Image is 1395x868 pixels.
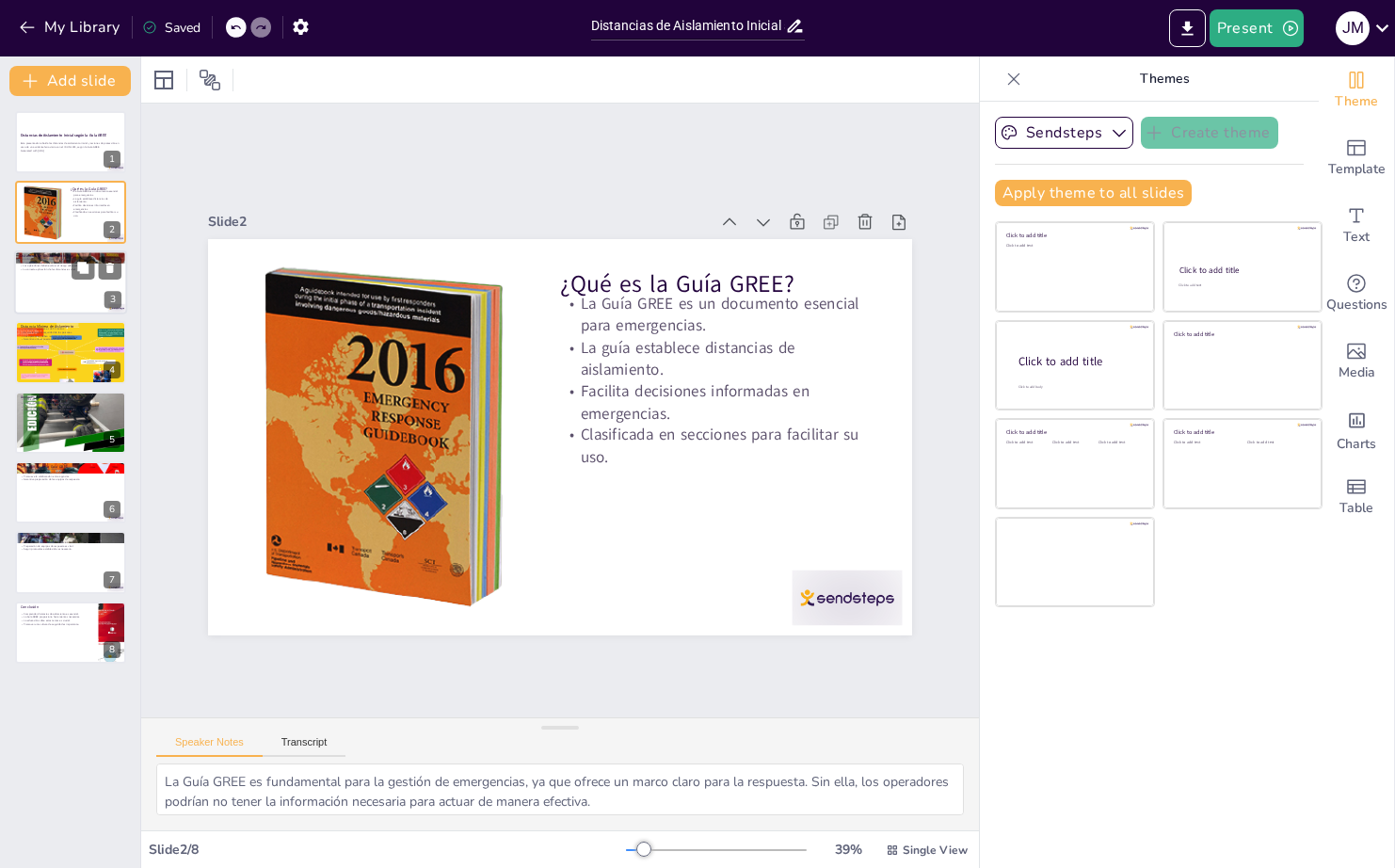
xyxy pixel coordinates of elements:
[1006,244,1141,249] div: Click to add text
[1174,330,1308,337] div: Click to add title
[21,468,120,472] p: Vital para la seguridad pública.
[20,267,121,271] p: La correcta aplicación de las distancias es vital.
[1029,56,1300,102] p: Themes
[1169,9,1206,47] button: Export to PowerPoint
[72,256,94,279] button: Duplicate Slide
[21,545,120,549] p: Preparación de equipos de respuesta es vital.
[1141,117,1278,149] button: Create theme
[199,69,221,91] span: Position
[1336,9,1370,47] button: j m
[21,401,120,405] p: Utilizar iluminación adecuada es esencial.
[15,111,126,173] div: 1
[21,474,120,478] p: Promueve la colaboración entre agencias.
[21,534,120,539] p: Resumen de Acciones
[1210,9,1304,47] button: Present
[1319,328,1394,395] div: Add images, graphics, shapes or video
[21,541,120,545] p: Notificación a las autoridades es crucial.
[21,615,93,619] p: La Guía GREE proporciona herramientas necesarias.
[21,142,120,149] p: Esta presentación aborda las distancias de aislamiento inicial y acciones de protección en caso d...
[1339,498,1373,519] span: Table
[21,548,120,552] p: Seguir protocolos establecidos es necesario.
[21,538,120,541] p: Aislamiento del área es esencial.
[21,612,93,616] p: Comprender distancias de aislamiento es esencial.
[1006,428,1141,436] div: Click to add title
[21,603,93,609] p: Conclusión
[21,471,120,474] p: Ayuda a gestionar emergencias adecuadamente.
[149,65,179,95] div: Layout
[21,478,120,482] p: Garantiza preparación de los equipos de respuesta.
[1174,441,1233,445] div: Click to add text
[15,602,126,664] div: 8
[1335,91,1378,112] span: Theme
[21,464,120,470] p: Importancia de la Guía GREE
[71,203,120,210] p: Facilita decisiones informadas en emergencias.
[995,180,1192,206] button: Apply theme to all slides
[557,380,876,489] p: Facilita decisiones informadas en emergencias.
[1337,434,1376,455] span: Charts
[1174,428,1308,436] div: Click to add title
[583,270,900,368] p: ¿Qué es la Guía GREE?
[1319,463,1394,531] div: Add a table
[1179,283,1304,288] div: Click to add text
[1326,295,1387,315] span: Questions
[21,619,93,622] p: La educación sobre estos temas es crucial.
[548,424,867,532] p: Clasificada en secciones para facilitar su uso.
[21,328,120,331] p: La distancia mínima es de 50 metros.
[1319,260,1394,328] div: Get real-time input from your audience
[1098,441,1141,445] div: Click to add text
[20,265,121,268] p: Los operadores deben evaluar el riesgo adecuadamente.
[253,144,746,265] div: Slide 2
[15,392,126,454] div: 5
[14,250,127,314] div: 3
[14,12,128,42] button: My Library
[71,185,120,191] p: ¿Qué es la Guía GREE?
[567,338,886,446] p: La guía establece distancias de aislamiento.
[1343,227,1370,248] span: Text
[149,841,626,859] div: Slide 2 / 8
[104,571,120,588] div: 7
[591,12,785,40] input: Insert title
[156,764,964,815] textarea: La Guía GREE es fundamental para la gestión de emergencias, ya que ofrece un marco claro para la ...
[142,19,200,37] div: Saved
[21,149,120,153] p: Generated with [URL]
[71,210,120,217] p: Clasificada en secciones para facilitar su uso.
[15,531,126,593] div: 7
[21,334,120,338] p: Los operadores deben respetar esta distancia.
[826,841,871,859] div: 39 %
[1319,124,1394,192] div: Add ready made slides
[21,622,93,626] p: Promover una cultura de seguridad es importante.
[21,405,120,409] p: Seguir protocolos evita accidentes adicionales.
[20,253,121,259] p: Distancias de Aislamiento Inicial
[1319,395,1394,463] div: Add charts and graphs
[575,295,894,403] p: La Guía GREE es un documento esencial para emergencias.
[104,431,120,448] div: 5
[1328,159,1386,180] span: Template
[15,321,126,383] div: 4
[1018,385,1137,390] div: Click to add body
[21,408,120,411] p: Asegura la protección de todos los involucrados.
[104,151,120,168] div: 1
[1052,441,1095,445] div: Click to add text
[1319,56,1394,124] div: Change the overall theme
[1018,354,1139,370] div: Click to add title
[1319,192,1394,260] div: Add text boxes
[71,189,120,196] p: La Guía GREE es un documento esencial para emergencias.
[903,843,968,858] span: Single View
[156,736,263,757] button: Speaker Notes
[104,221,120,238] div: 2
[995,117,1133,149] button: Sendsteps
[9,66,131,96] button: Add slide
[104,291,121,308] div: 3
[20,261,121,265] p: Protege a las personas y el medio ambiente.
[104,362,120,378] div: 4
[15,181,126,243] div: 2
[1336,11,1370,45] div: j m
[21,394,120,399] p: Acciones de Protección
[21,134,106,138] strong: Distancias de Aislamiento Inicial según la Guía GREE
[1006,441,1049,445] div: Click to add text
[71,197,120,203] p: La guía establece distancias de aislamiento.
[21,397,120,401] p: Establecer un perímetro de seguridad es fundamental.
[263,736,346,757] button: Transcript
[104,641,120,658] div: 8
[21,324,120,330] p: Distancia Mínima de Aislamiento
